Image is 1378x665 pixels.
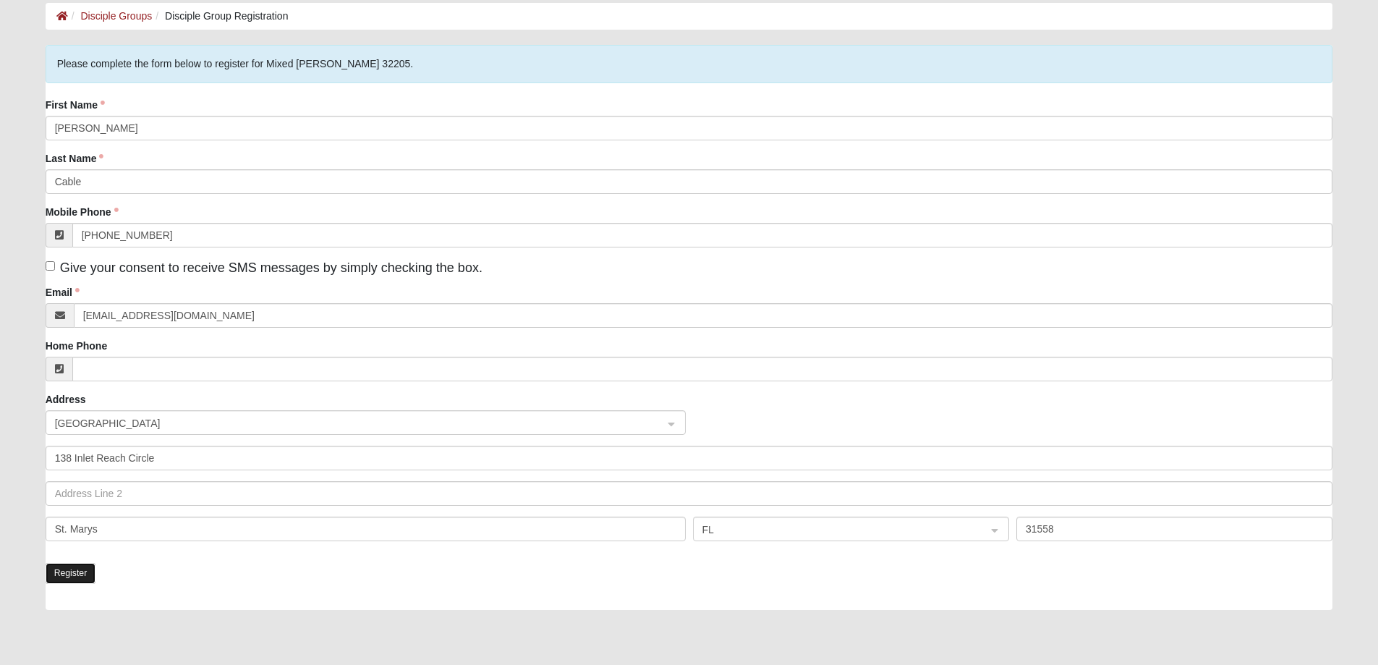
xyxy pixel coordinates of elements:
li: Disciple Group Registration [152,9,288,24]
input: Address Line 2 [46,481,1333,506]
span: United States [55,415,650,431]
button: Register [46,563,96,584]
label: Home Phone [46,339,108,353]
a: Disciple Groups [80,10,152,22]
label: Mobile Phone [46,205,119,219]
span: FL [702,522,974,538]
input: Zip [1016,517,1332,541]
input: Give your consent to receive SMS messages by simply checking the box. [46,261,55,271]
label: First Name [46,98,105,112]
input: City [46,517,686,541]
input: Address Line 1 [46,446,1333,470]
label: Email [46,285,80,300]
label: Last Name [46,151,104,166]
label: Address [46,392,86,407]
div: Please complete the form below to register for Mixed [PERSON_NAME] 32205. [46,45,1333,83]
span: Give your consent to receive SMS messages by simply checking the box. [60,261,482,275]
